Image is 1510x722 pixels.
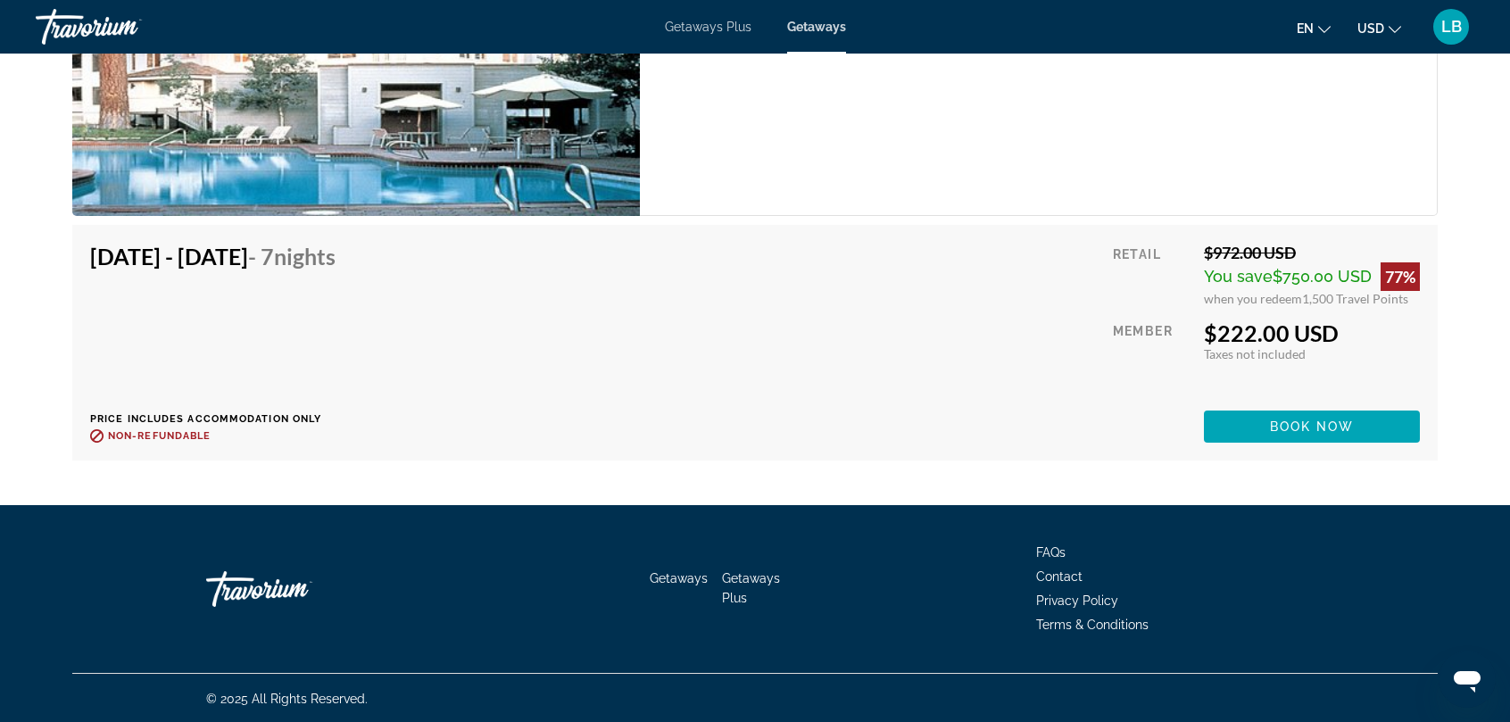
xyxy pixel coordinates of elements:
span: - 7 [248,243,336,270]
a: Privacy Policy [1036,593,1118,608]
a: Contact [1036,569,1083,584]
button: Book now [1204,411,1420,443]
button: Change language [1297,15,1331,41]
a: FAQs [1036,545,1066,560]
a: Travorium [36,4,214,50]
span: Non-refundable [108,430,211,442]
h4: [DATE] - [DATE] [90,243,336,270]
div: Retail [1113,243,1191,306]
span: when you redeem [1204,291,1302,306]
a: Getaways Plus [722,571,780,605]
div: 77% [1381,262,1420,291]
span: Taxes not included [1204,346,1306,361]
a: Getaways [650,571,708,585]
a: Getaways [787,20,846,34]
span: Book now [1270,419,1355,434]
span: USD [1357,21,1384,36]
div: Member [1113,320,1191,397]
iframe: Button to launch messaging window [1439,651,1496,708]
a: Getaways Plus [665,20,751,34]
span: © 2025 All Rights Reserved. [206,692,368,706]
p: Price includes accommodation only [90,413,349,425]
span: en [1297,21,1314,36]
button: User Menu [1428,8,1474,46]
span: $750.00 USD [1273,267,1372,286]
a: Travorium [206,562,385,616]
button: Change currency [1357,15,1401,41]
span: You save [1204,267,1273,286]
span: Nights [274,243,336,270]
span: LB [1441,18,1462,36]
div: $972.00 USD [1204,243,1420,262]
a: Terms & Conditions [1036,618,1149,632]
div: $222.00 USD [1204,320,1420,346]
span: 1,500 Travel Points [1302,291,1408,306]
